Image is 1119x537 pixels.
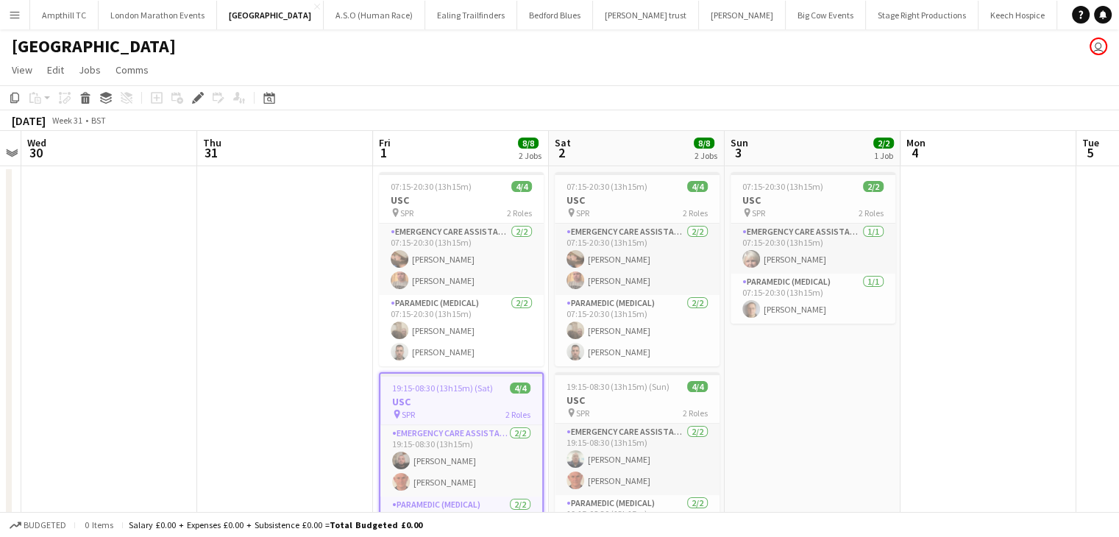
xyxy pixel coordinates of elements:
[519,150,541,161] div: 2 Jobs
[81,519,116,530] span: 0 items
[555,424,720,495] app-card-role: Emergency Care Assistant (Medical)2/219:15-08:30 (13h15m)[PERSON_NAME][PERSON_NAME]
[904,144,926,161] span: 4
[695,150,717,161] div: 2 Jobs
[593,1,699,29] button: [PERSON_NAME] trust
[731,224,895,274] app-card-role: Emergency Care Assistant (Medical)1/107:15-20:30 (13h15m)[PERSON_NAME]
[6,60,38,79] a: View
[24,520,66,530] span: Budgeted
[12,63,32,77] span: View
[203,136,221,149] span: Thu
[217,1,324,29] button: [GEOGRAPHIC_DATA]
[555,193,720,207] h3: USC
[505,409,530,420] span: 2 Roles
[566,381,669,392] span: 19:15-08:30 (13h15m) (Sun)
[49,115,85,126] span: Week 31
[41,60,70,79] a: Edit
[1057,1,1117,29] button: Wolf Runs
[201,144,221,161] span: 31
[731,193,895,207] h3: USC
[553,144,571,161] span: 2
[511,181,532,192] span: 4/4
[12,35,176,57] h1: [GEOGRAPHIC_DATA]
[728,144,748,161] span: 3
[129,519,422,530] div: Salary £0.00 + Expenses £0.00 + Subsistence £0.00 =
[400,207,413,218] span: SPR
[873,138,894,149] span: 2/2
[683,408,708,419] span: 2 Roles
[379,193,544,207] h3: USC
[47,63,64,77] span: Edit
[391,181,472,192] span: 07:15-20:30 (13h15m)
[507,207,532,218] span: 2 Roles
[731,172,895,324] app-job-card: 07:15-20:30 (13h15m)2/2USC SPR2 RolesEmergency Care Assistant (Medical)1/107:15-20:30 (13h15m)[PE...
[425,1,517,29] button: Ealing Trailfinders
[380,425,542,497] app-card-role: Emergency Care Assistant (Medical)2/219:15-08:30 (13h15m)[PERSON_NAME][PERSON_NAME]
[324,1,425,29] button: A.S.O (Human Race)
[786,1,866,29] button: Big Cow Events
[110,60,154,79] a: Comms
[30,1,99,29] button: Ampthill TC
[517,1,593,29] button: Bedford Blues
[752,207,765,218] span: SPR
[380,395,542,408] h3: USC
[379,224,544,295] app-card-role: Emergency Care Assistant (Medical)2/207:15-20:30 (13h15m)[PERSON_NAME][PERSON_NAME]
[379,136,391,149] span: Fri
[874,150,893,161] div: 1 Job
[330,519,422,530] span: Total Budgeted £0.00
[687,381,708,392] span: 4/4
[99,1,217,29] button: London Marathon Events
[73,60,107,79] a: Jobs
[392,383,493,394] span: 19:15-08:30 (13h15m) (Sat)
[555,172,720,366] app-job-card: 07:15-20:30 (13h15m)4/4USC SPR2 RolesEmergency Care Assistant (Medical)2/207:15-20:30 (13h15m)[PE...
[683,207,708,218] span: 2 Roles
[555,394,720,407] h3: USC
[518,138,539,149] span: 8/8
[27,136,46,149] span: Wed
[377,144,391,161] span: 1
[859,207,884,218] span: 2 Roles
[576,408,589,419] span: SPR
[116,63,149,77] span: Comms
[1080,144,1099,161] span: 5
[7,517,68,533] button: Budgeted
[510,383,530,394] span: 4/4
[91,115,106,126] div: BST
[731,136,748,149] span: Sun
[1090,38,1107,55] app-user-avatar: Mark Boobier
[978,1,1057,29] button: Keech Hospice
[79,63,101,77] span: Jobs
[731,274,895,324] app-card-role: Paramedic (Medical)1/107:15-20:30 (13h15m)[PERSON_NAME]
[1082,136,1099,149] span: Tue
[866,1,978,29] button: Stage Right Productions
[694,138,714,149] span: 8/8
[576,207,589,218] span: SPR
[555,224,720,295] app-card-role: Emergency Care Assistant (Medical)2/207:15-20:30 (13h15m)[PERSON_NAME][PERSON_NAME]
[12,113,46,128] div: [DATE]
[555,136,571,149] span: Sat
[863,181,884,192] span: 2/2
[25,144,46,161] span: 30
[906,136,926,149] span: Mon
[379,172,544,366] app-job-card: 07:15-20:30 (13h15m)4/4USC SPR2 RolesEmergency Care Assistant (Medical)2/207:15-20:30 (13h15m)[PE...
[742,181,823,192] span: 07:15-20:30 (13h15m)
[402,409,415,420] span: SPR
[566,181,647,192] span: 07:15-20:30 (13h15m)
[555,295,720,366] app-card-role: Paramedic (Medical)2/207:15-20:30 (13h15m)[PERSON_NAME][PERSON_NAME]
[379,295,544,366] app-card-role: Paramedic (Medical)2/207:15-20:30 (13h15m)[PERSON_NAME][PERSON_NAME]
[687,181,708,192] span: 4/4
[699,1,786,29] button: [PERSON_NAME]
